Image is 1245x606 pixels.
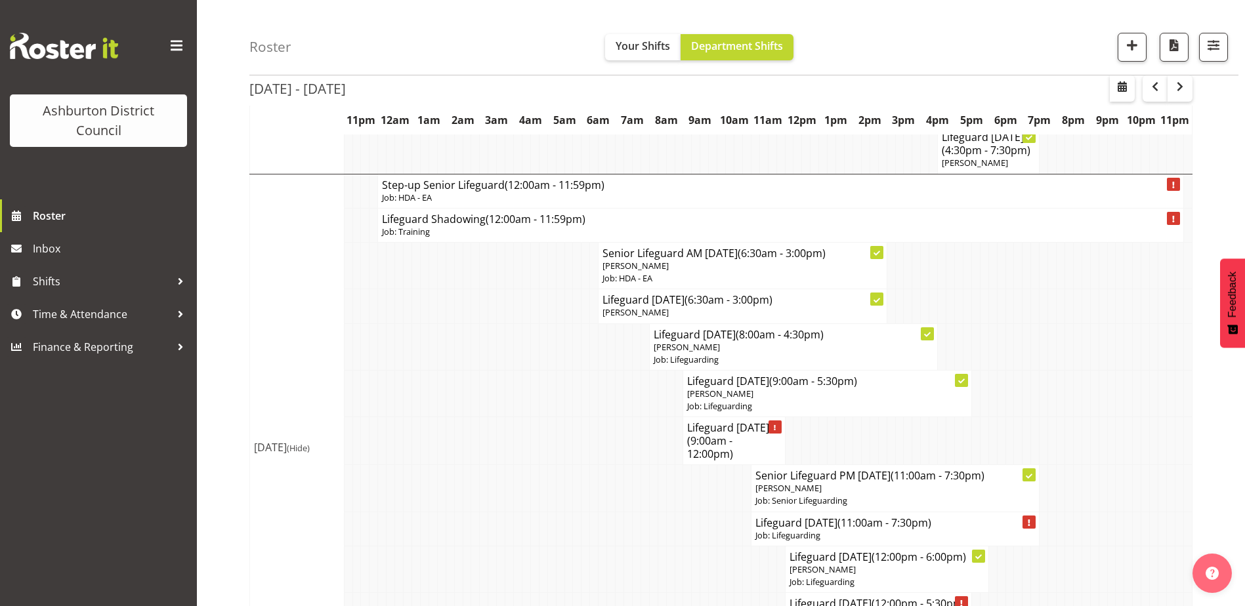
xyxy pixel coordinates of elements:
img: help-xxl-2.png [1206,567,1219,580]
button: Your Shifts [605,34,681,60]
span: (9:00am - 12:00pm) [687,434,733,461]
h4: Lifeguard [DATE] [687,374,967,388]
p: Job: Lifeguarding [687,400,967,413]
th: 5am [547,105,581,135]
th: 3pm [887,105,921,135]
h4: Lifeguard Shadowing [382,212,1179,226]
p: Job: Lifeguarding [654,353,933,366]
span: (9:00am - 5:30pm) [769,374,857,388]
span: Shifts [33,272,171,291]
span: (6:30am - 3:00pm) [738,246,826,260]
p: Job: Lifeguarding [790,576,984,588]
th: 9pm [1090,105,1124,135]
th: 1am [411,105,446,135]
span: [PERSON_NAME] [790,563,856,575]
button: Select a specific date within the roster. [1110,75,1135,102]
th: 8am [649,105,683,135]
div: Ashburton District Council [23,101,174,140]
p: Job: HDA - EA [602,272,882,285]
h4: Roster [249,39,291,54]
span: (11:00am - 7:30pm) [837,515,931,530]
img: Rosterit website logo [10,33,118,59]
th: 2am [446,105,480,135]
h4: Senior Lifeguard AM [DATE] [602,247,882,260]
span: [PERSON_NAME] [602,260,669,272]
h4: Lifeguard [DATE] [942,131,1035,157]
span: Time & Attendance [33,304,171,324]
p: Job: HDA - EA [382,192,1179,204]
h4: Lifeguard [DATE] [790,550,984,563]
th: 6am [581,105,616,135]
th: 4pm [921,105,955,135]
th: 11pm [344,105,378,135]
span: Your Shifts [616,39,670,53]
th: 12pm [785,105,819,135]
span: (11:00am - 7:30pm) [891,468,984,483]
h4: Step-up Senior Lifeguard [382,178,1179,192]
button: Department Shifts [681,34,793,60]
h4: Lifeguard [DATE] [687,421,780,460]
th: 12am [378,105,412,135]
th: 6pm [988,105,1023,135]
h4: Lifeguard [DATE] [602,293,882,306]
span: (12:00am - 11:59pm) [505,178,604,192]
button: Filter Shifts [1199,33,1228,62]
th: 7pm [1023,105,1057,135]
h2: [DATE] - [DATE] [249,80,346,97]
th: 2pm [853,105,887,135]
th: 9am [683,105,717,135]
h4: Lifeguard [DATE] [654,328,933,341]
p: Job: Lifeguarding [755,529,1035,542]
th: 11pm [1158,105,1192,135]
span: (Hide) [287,442,310,454]
span: (6:30am - 3:00pm) [685,293,772,307]
span: Finance & Reporting [33,337,171,357]
th: 1pm [819,105,853,135]
span: [PERSON_NAME] [602,306,669,318]
h4: Lifeguard [DATE] [755,516,1035,529]
span: Roster [33,206,190,226]
span: [PERSON_NAME] [687,388,753,399]
span: [PERSON_NAME] [755,482,822,494]
span: [PERSON_NAME] [654,341,720,353]
span: [PERSON_NAME] [942,157,1008,169]
span: (4:30pm - 7:30pm) [942,143,1030,157]
span: Inbox [33,239,190,258]
h4: Senior Lifeguard PM [DATE] [755,469,1035,482]
p: Job: Senior Lifeguarding [755,495,1035,507]
th: 5pm [954,105,988,135]
span: (12:00pm - 6:00pm) [872,550,966,564]
th: 10am [717,105,751,135]
span: (12:00am - 11:59pm) [486,212,585,226]
th: 7am [616,105,650,135]
th: 3am [480,105,514,135]
p: Job: Training [382,226,1179,238]
th: 4am [514,105,548,135]
span: Feedback [1227,272,1238,317]
span: (8:00am - 4:30pm) [736,327,824,342]
th: 8pm [1057,105,1091,135]
button: Feedback - Show survey [1220,258,1245,348]
button: Download a PDF of the roster according to the set date range. [1160,33,1189,62]
th: 11am [751,105,785,135]
th: 10pm [1124,105,1158,135]
button: Add a new shift [1118,33,1147,62]
span: Department Shifts [691,39,783,53]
